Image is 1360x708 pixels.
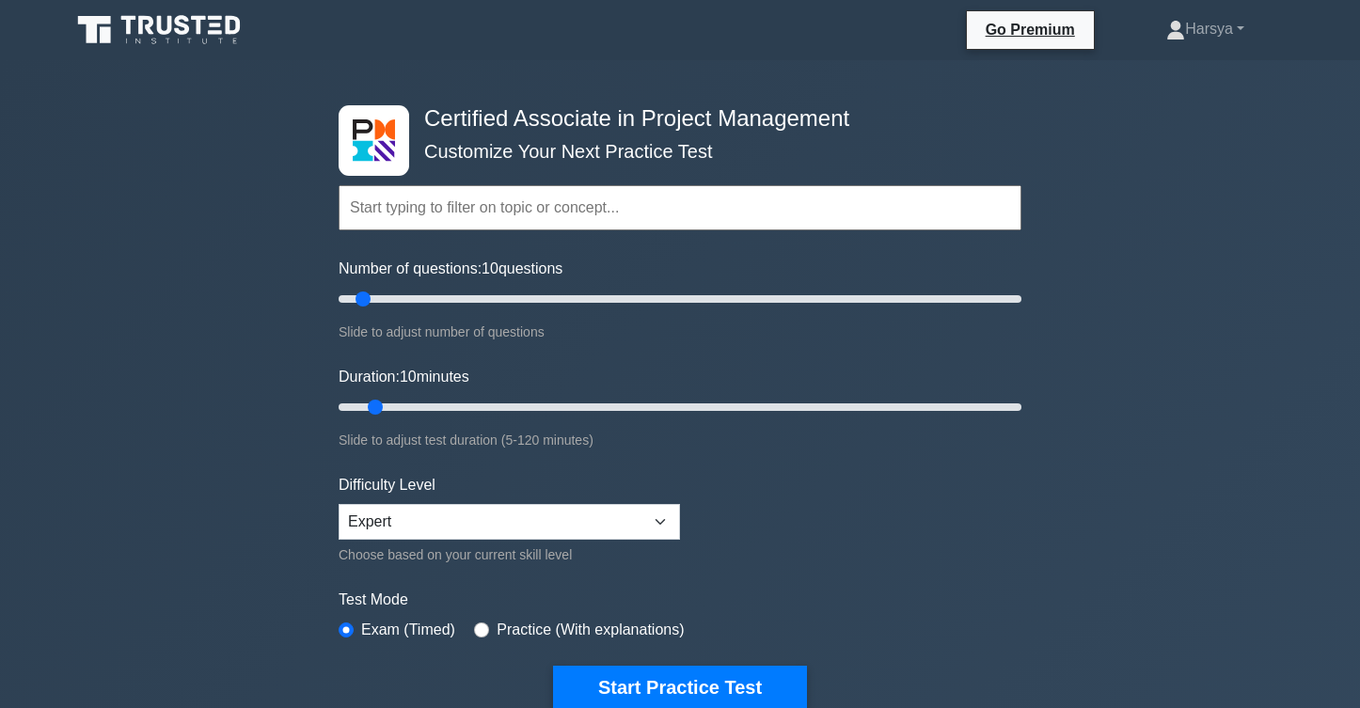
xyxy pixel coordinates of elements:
[400,369,417,385] span: 10
[497,619,684,641] label: Practice (With explanations)
[361,619,455,641] label: Exam (Timed)
[974,18,1086,41] a: Go Premium
[339,429,1021,451] div: Slide to adjust test duration (5-120 minutes)
[339,474,435,496] label: Difficulty Level
[339,543,680,566] div: Choose based on your current skill level
[482,260,498,276] span: 10
[339,185,1021,230] input: Start typing to filter on topic or concept...
[339,366,469,388] label: Duration: minutes
[339,589,1021,611] label: Test Mode
[339,258,562,280] label: Number of questions: questions
[417,105,929,133] h4: Certified Associate in Project Management
[339,321,1021,343] div: Slide to adjust number of questions
[1121,10,1289,48] a: Harsya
